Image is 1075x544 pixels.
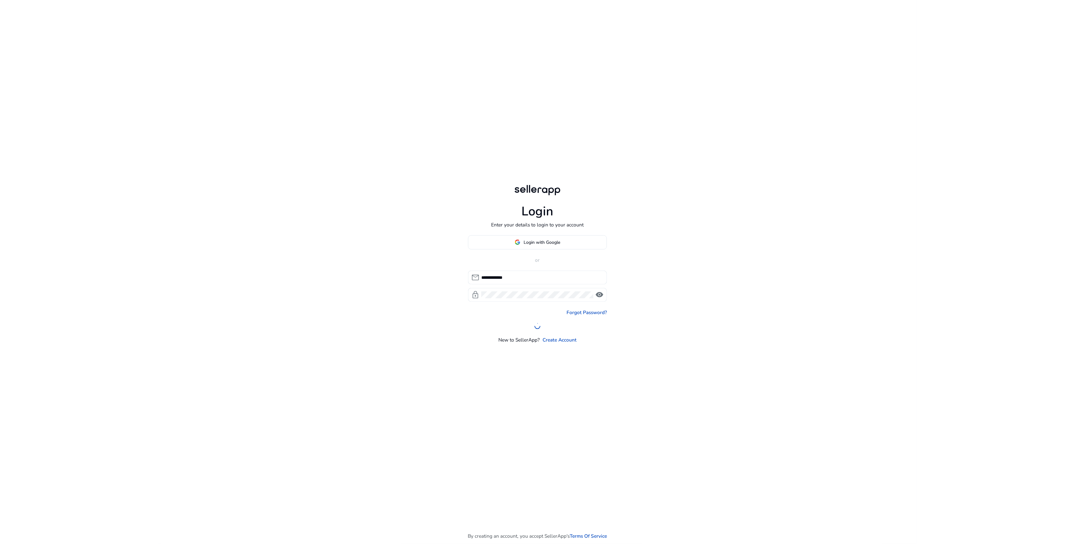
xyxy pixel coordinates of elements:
[468,256,607,264] p: or
[522,204,554,219] h1: Login
[498,336,540,343] p: New to SellerApp?
[491,221,584,228] p: Enter your details to login to your account
[543,336,577,343] a: Create Account
[471,273,479,282] span: mail
[524,239,560,246] span: Login with Google
[567,309,607,316] a: Forgot Password?
[471,291,479,299] span: lock
[468,235,607,249] button: Login with Google
[570,532,607,540] a: Terms Of Service
[515,239,520,245] img: google-logo.svg
[596,291,604,299] span: visibility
